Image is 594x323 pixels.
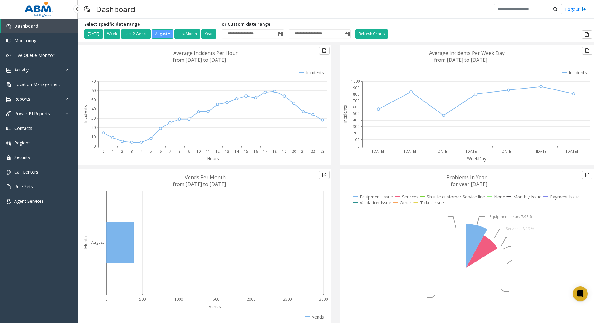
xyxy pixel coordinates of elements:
[173,181,226,188] text: from [DATE] to [DATE]
[6,24,11,29] img: 'icon'
[91,79,96,84] text: 70
[174,29,200,39] button: Last Month
[82,105,88,123] text: Incidents
[173,57,226,63] text: from [DATE] to [DATE]
[565,6,586,12] a: Logout
[311,149,315,154] text: 22
[582,47,592,55] button: Export to pdf
[353,85,359,90] text: 900
[121,29,151,39] button: Last 2 Weeks
[581,6,586,12] img: logout
[353,92,359,97] text: 800
[254,149,258,154] text: 16
[282,149,286,154] text: 19
[6,53,11,58] img: 'icon'
[320,149,325,154] text: 23
[14,169,38,175] span: Call Centers
[14,23,38,29] span: Dashboard
[355,29,388,39] button: Refresh Charts
[94,143,96,149] text: 0
[14,140,30,146] span: Regions
[14,52,54,58] span: Live Queue Monitor
[582,30,592,39] button: Export to pdf
[446,174,487,181] text: Problems In Year
[566,149,578,154] text: [DATE]
[6,199,11,204] img: 'icon'
[6,155,11,160] img: 'icon'
[104,29,120,39] button: Week
[429,50,505,57] text: Average Incidents Per Week Day
[353,117,359,123] text: 400
[319,47,330,55] button: Export to pdf
[14,96,30,102] span: Reports
[353,137,359,142] text: 100
[211,297,219,302] text: 1500
[102,149,104,154] text: 0
[283,297,292,302] text: 2500
[344,30,350,38] span: Toggle popup
[506,226,534,231] text: Services: 8.19 %
[14,67,29,73] span: Activity
[209,303,221,309] text: Vends
[152,29,173,39] button: August
[372,149,384,154] text: [DATE]
[353,104,359,110] text: 600
[319,171,330,179] button: Export to pdf
[353,124,359,129] text: 300
[14,111,50,116] span: Power BI Reports
[490,214,533,219] text: Equipment Issue: 7.98 %
[6,39,11,43] img: 'icon'
[174,297,183,302] text: 1000
[247,297,255,302] text: 2000
[105,297,107,302] text: 0
[292,149,296,154] text: 20
[466,149,478,154] text: [DATE]
[207,156,219,161] text: Hours
[6,141,11,146] img: 'icon'
[467,156,487,161] text: WeekDay
[84,22,217,27] h5: Select specific date range
[93,2,138,17] h3: Dashboard
[196,149,201,154] text: 10
[582,171,592,179] button: Export to pdf
[14,184,33,189] span: Rule Sets
[91,97,96,102] text: 50
[121,149,123,154] text: 2
[244,149,248,154] text: 15
[272,149,277,154] text: 18
[185,174,226,181] text: Vends Per Month
[14,81,60,87] span: Location Management
[140,149,143,154] text: 4
[139,297,146,302] text: 500
[206,149,210,154] text: 11
[500,149,512,154] text: [DATE]
[82,236,88,249] text: Month
[6,68,11,73] img: 'icon'
[6,82,11,87] img: 'icon'
[222,22,351,27] h5: or Custom date range
[436,149,448,154] text: [DATE]
[173,50,238,57] text: Average Incidents Per Hour
[14,154,30,160] span: Security
[263,149,267,154] text: 17
[353,111,359,116] text: 500
[1,19,78,33] a: Dashboard
[6,97,11,102] img: 'icon'
[84,29,103,39] button: [DATE]
[150,149,152,154] text: 5
[225,149,229,154] text: 13
[91,88,96,93] text: 60
[112,149,114,154] text: 1
[6,111,11,116] img: 'icon'
[188,149,190,154] text: 9
[169,149,171,154] text: 7
[301,149,305,154] text: 21
[353,98,359,103] text: 700
[91,240,104,245] text: August
[235,149,239,154] text: 14
[91,125,96,130] text: 20
[434,57,487,63] text: from [DATE] to [DATE]
[159,149,162,154] text: 6
[404,149,416,154] text: [DATE]
[84,2,90,17] img: pageIcon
